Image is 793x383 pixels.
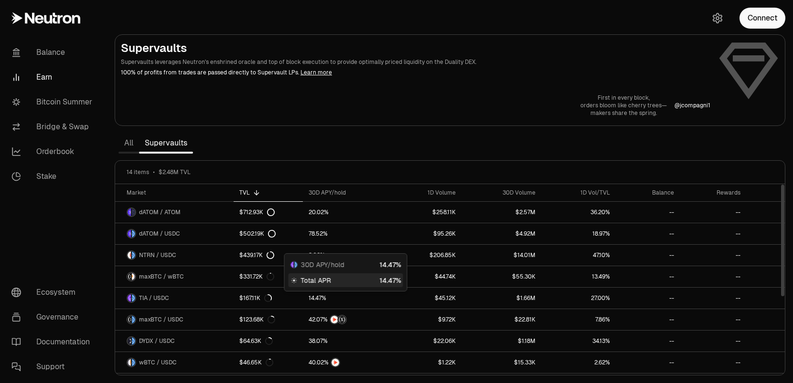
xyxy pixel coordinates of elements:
img: USDC Logo [132,337,135,345]
a: -- [680,202,746,223]
a: -- [616,331,679,352]
div: $46.65K [239,359,273,366]
a: Orderbook [4,139,103,164]
a: Balance [4,40,103,65]
a: $2.57M [461,202,541,223]
a: -- [680,288,746,309]
a: -- [680,223,746,244]
span: Total APR [301,276,331,285]
a: -- [680,331,746,352]
a: 18.97% [541,223,616,244]
span: maxBTC / wBTC [139,273,184,280]
span: 14 items [127,168,149,176]
img: maxBTC Logo [128,273,131,280]
a: dATOM LogoATOM LogodATOM / ATOM [115,202,234,223]
a: -- [616,352,679,373]
a: 27.00% [541,288,616,309]
a: DYDX LogoUSDC LogoDYDX / USDC [115,331,234,352]
button: NTRNStructured Points [309,315,383,324]
a: $44.74K [389,266,461,287]
span: dATOM / ATOM [139,208,181,216]
img: TIA Logo [291,261,294,268]
a: 2.62% [541,352,616,373]
a: $206.85K [389,245,461,266]
img: NTRN [331,316,338,323]
a: 34.13% [541,331,616,352]
a: Stake [4,164,103,189]
img: wBTC Logo [132,273,135,280]
a: Bridge & Swap [4,114,103,139]
a: dATOM LogoUSDC LogodATOM / USDC [115,223,234,244]
p: @ jcompagni1 [675,102,710,109]
div: $502.19K [239,230,276,238]
img: ATOM Logo [132,208,135,216]
span: wBTC / USDC [139,359,177,366]
a: -- [680,245,746,266]
span: DYDX / USDC [139,337,175,345]
a: $1.66M [461,288,541,309]
p: makers share the spring. [580,109,667,117]
a: Governance [4,305,103,330]
span: $2.48M TVL [159,168,191,176]
div: 1D Volume [395,189,456,197]
img: USDC Logo [132,294,135,302]
img: USDC Logo [295,261,298,268]
a: Supervaults [139,134,193,153]
span: maxBTC / USDC [139,316,183,323]
a: $4.92M [461,223,541,244]
div: $123.68K [239,316,275,323]
button: Connect [739,8,785,29]
a: -- [616,223,679,244]
a: $502.19K [234,223,303,244]
a: $22.81K [461,309,541,330]
img: USDC Logo [132,359,135,366]
img: wBTC Logo [128,359,131,366]
h2: Supervaults [121,41,710,56]
a: NTRN LogoUSDC LogoNTRN / USDC [115,245,234,266]
div: Market [127,189,228,197]
a: -- [680,309,746,330]
img: maxBTC Logo [128,316,131,323]
a: $712.93K [234,202,303,223]
span: TIA / USDC [139,294,169,302]
span: dATOM / USDC [139,230,180,238]
p: Supervaults leverages Neutron's enshrined oracle and top of block execution to provide optimally ... [121,58,710,66]
img: NTRN [332,359,339,366]
a: Earn [4,65,103,90]
a: Documentation [4,330,103,354]
div: $64.63K [239,337,273,345]
a: -- [616,245,679,266]
img: USDC Logo [132,316,135,323]
a: NTRN [303,352,389,373]
a: $1.22K [389,352,461,373]
a: maxBTC LogoUSDC LogomaxBTC / USDC [115,309,234,330]
a: First in every block,orders bloom like cherry trees—makers share the spring. [580,94,667,117]
div: Rewards [686,189,740,197]
a: $123.68K [234,309,303,330]
a: $15.33K [461,352,541,373]
img: NTRN Logo [128,251,131,259]
div: $712.93K [239,208,275,216]
a: $439.17K [234,245,303,266]
a: -- [616,266,679,287]
a: wBTC LogoUSDC LogowBTC / USDC [115,352,234,373]
a: Bitcoin Summer [4,90,103,114]
div: $331.72K [239,273,274,280]
a: $167.11K [234,288,303,309]
a: 47.10% [541,245,616,266]
a: maxBTC LogowBTC LogomaxBTC / wBTC [115,266,234,287]
img: dATOM Logo [128,208,131,216]
a: TIA LogoUSDC LogoTIA / USDC [115,288,234,309]
a: Learn more [300,69,332,76]
a: $64.63K [234,331,303,352]
img: DYDX Logo [128,337,131,345]
a: NTRNStructured Points [303,309,389,330]
a: 7.86% [541,309,616,330]
a: -- [616,309,679,330]
a: $22.06K [389,331,461,352]
a: $45.12K [389,288,461,309]
a: -- [680,266,746,287]
img: USDC Logo [132,230,135,238]
a: $9.72K [389,309,461,330]
button: NTRN [309,358,383,367]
